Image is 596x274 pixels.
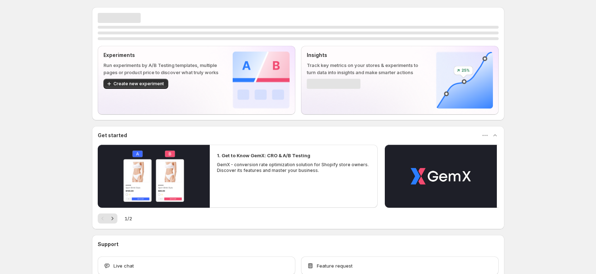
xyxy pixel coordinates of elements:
p: GemX - conversion rate optimization solution for Shopify store owners. Discover its features and ... [217,162,371,173]
nav: Pagination [98,213,117,223]
span: Live chat [113,262,134,269]
img: Insights [436,52,493,109]
p: Run experiments by A/B Testing templates, multiple pages or product price to discover what truly ... [103,62,221,76]
h2: 1. Get to Know GemX: CRO & A/B Testing [217,152,310,159]
span: Feature request [317,262,353,269]
span: 1 / 2 [125,215,132,222]
button: Play video [98,145,210,208]
p: Track key metrics on your stores & experiments to turn data into insights and make smarter actions [307,62,425,76]
span: Create new experiment [113,81,164,87]
button: Play video [385,145,497,208]
h3: Support [98,241,118,248]
p: Experiments [103,52,221,59]
p: Insights [307,52,425,59]
img: Experiments [233,52,290,109]
h3: Get started [98,132,127,139]
button: Create new experiment [103,79,168,89]
button: Next [107,213,117,223]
